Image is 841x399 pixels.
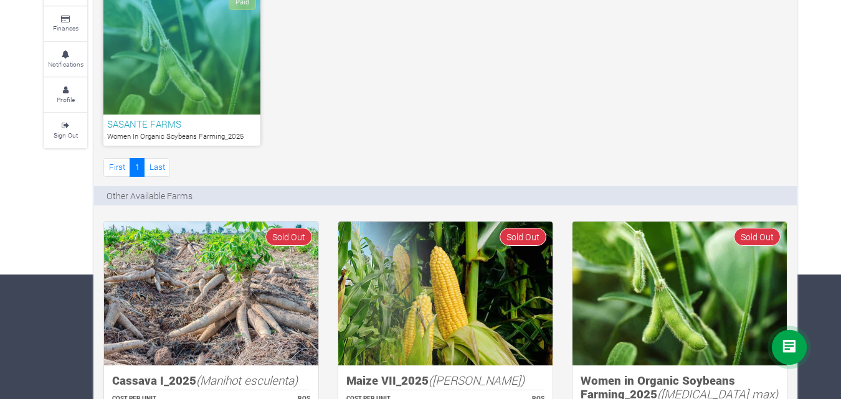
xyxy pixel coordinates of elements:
[265,228,312,246] span: Sold Out
[104,222,318,365] img: growforme image
[130,158,145,176] a: 1
[44,113,87,148] a: Sign Out
[346,373,544,388] h5: Maize VII_2025
[44,42,87,77] a: Notifications
[500,228,546,246] span: Sold Out
[44,78,87,112] a: Profile
[103,158,170,176] nav: Page Navigation
[107,118,257,129] h6: SASANTE FARMS
[53,24,78,32] small: Finances
[338,222,553,365] img: growforme image
[573,222,787,365] img: growforme image
[107,131,257,142] p: Women In Organic Soybeans Farming_2025
[103,158,130,176] a: First
[54,131,78,139] small: Sign Out
[48,60,83,68] small: Notifications
[107,189,192,202] p: Other Available Farms
[429,372,525,388] i: ([PERSON_NAME])
[734,228,781,246] span: Sold Out
[144,158,170,176] a: Last
[196,372,298,388] i: (Manihot esculenta)
[44,7,87,41] a: Finances
[112,373,310,388] h5: Cassava I_2025
[57,95,75,104] small: Profile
